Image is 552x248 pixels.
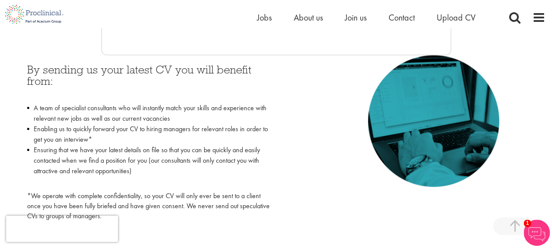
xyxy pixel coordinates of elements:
[27,191,270,221] p: *We operate with complete confidentiality, so your CV will only ever be sent to a client once you...
[6,216,118,242] iframe: reCAPTCHA
[524,220,550,246] img: Chatbot
[257,12,272,23] a: Jobs
[27,103,270,124] li: A team of specialist consultants who will instantly match your skills and experience with relevan...
[27,64,270,98] h3: By sending us your latest CV you will benefit from:
[524,220,531,227] span: 1
[27,145,270,187] li: Ensuring that we have your latest details on file so that you can be quickly and easily contacted...
[294,12,323,23] a: About us
[437,12,476,23] a: Upload CV
[345,12,367,23] a: Join us
[389,12,415,23] a: Contact
[27,124,270,145] li: Enabling us to quickly forward your CV to hiring managers for relevant roles in order to get you ...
